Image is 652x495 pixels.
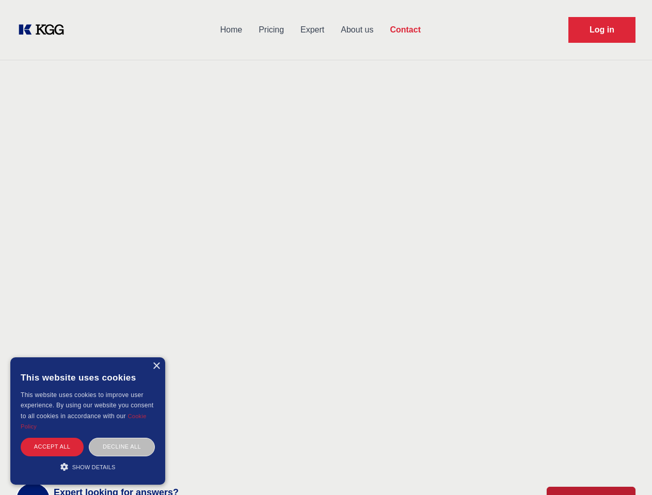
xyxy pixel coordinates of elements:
[21,461,155,472] div: Show details
[212,16,250,43] a: Home
[250,16,292,43] a: Pricing
[152,362,160,370] div: Close
[17,22,72,38] a: KOL Knowledge Platform: Talk to Key External Experts (KEE)
[600,445,652,495] iframe: Chat Widget
[21,365,155,390] div: This website uses cookies
[21,438,84,456] div: Accept all
[381,16,429,43] a: Contact
[568,17,635,43] a: Request Demo
[72,464,116,470] span: Show details
[21,413,147,430] a: Cookie Policy
[89,438,155,456] div: Decline all
[292,16,332,43] a: Expert
[332,16,381,43] a: About us
[21,391,153,420] span: This website uses cookies to improve user experience. By using our website you consent to all coo...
